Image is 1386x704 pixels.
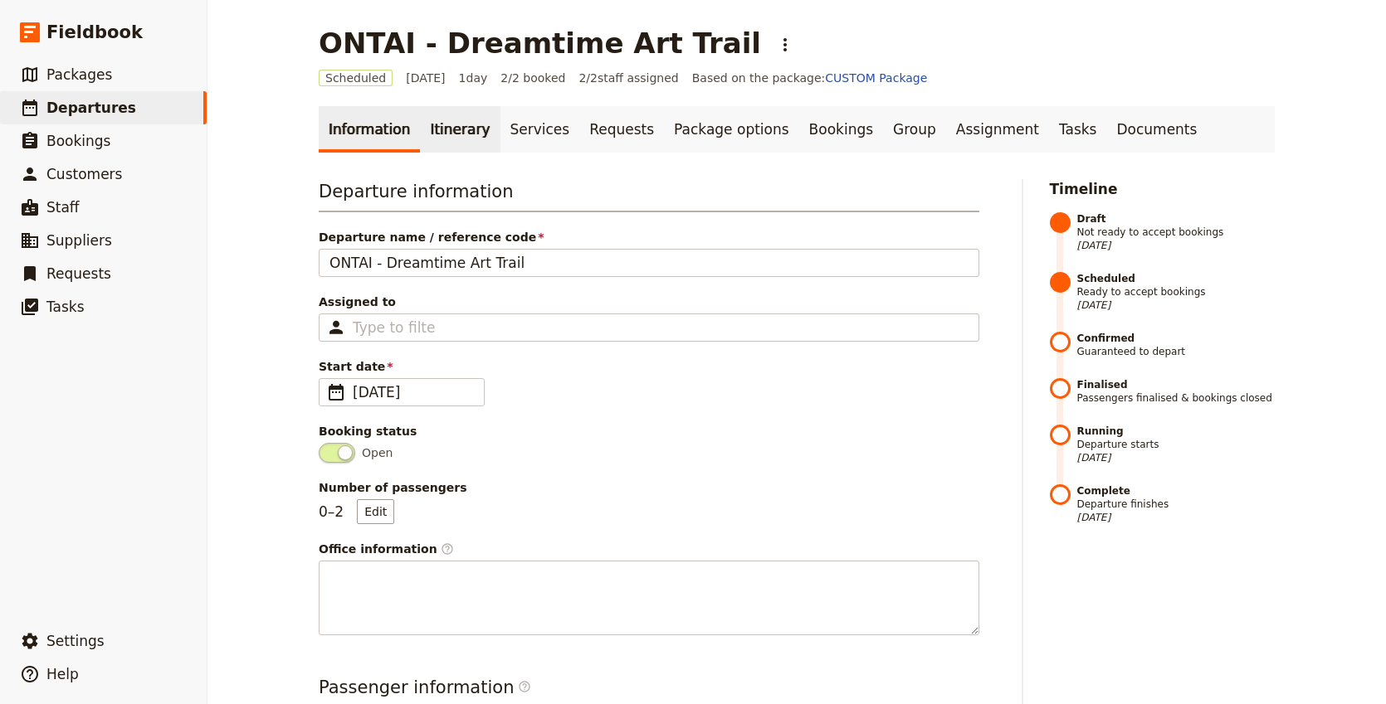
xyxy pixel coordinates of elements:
[771,31,799,59] button: Actions
[518,680,531,693] span: ​
[326,382,346,402] span: ​
[353,382,474,402] span: [DATE]
[319,249,979,277] input: Departure name / reference code
[1050,179,1276,199] h2: Timeline
[420,106,500,153] a: Itinerary
[1077,212,1276,252] span: Not ready to accept bookings
[319,27,761,60] h1: ONTAI - Dreamtime Art Trail
[353,318,436,337] input: Assigned to
[319,499,394,524] p: 0 – 2
[46,265,111,282] span: Requests
[319,294,979,310] span: Assigned to
[1077,511,1276,524] span: [DATE]
[1077,484,1276,498] strong: Complete
[883,106,946,153] a: Group
[500,70,565,86] span: 2/2 booked
[1077,378,1276,405] span: Passengers finalised & bookings closed
[362,444,393,461] span: Open
[46,666,79,682] span: Help
[46,66,112,83] span: Packages
[319,358,979,375] span: Start date
[946,106,1049,153] a: Assignment
[1049,106,1107,153] a: Tasks
[578,70,678,86] span: 2 / 2 staff assigned
[46,133,110,149] span: Bookings
[579,106,664,153] a: Requests
[1077,272,1276,285] strong: Scheduled
[1077,425,1276,438] strong: Running
[500,106,580,153] a: Services
[319,561,979,635] textarea: Office information​
[319,179,979,212] h3: Departure information
[406,70,445,86] span: [DATE]
[46,633,105,649] span: Settings
[46,166,122,182] span: Customers
[1077,299,1276,312] span: [DATE]
[319,70,393,86] span: Scheduled
[1077,332,1276,358] span: Guaranteed to depart
[319,541,979,557] span: Office information
[1077,212,1276,226] strong: Draft
[46,100,136,116] span: Departures
[825,71,927,85] a: CUSTOM Package
[1077,484,1276,524] span: Departure finishes
[799,106,883,153] a: Bookings
[319,106,420,153] a: Information
[1077,378,1276,391] strong: Finalised
[1077,451,1276,464] span: [DATE]
[664,106,798,153] a: Package options
[459,70,488,86] span: 1 day
[319,229,979,245] span: Departure name / reference code
[692,70,928,86] span: Based on the package:
[46,199,80,216] span: Staff
[1077,332,1276,345] strong: Confirmed
[441,542,454,556] span: ​
[46,299,85,315] span: Tasks
[1077,272,1276,312] span: Ready to accept bookings
[1106,106,1207,153] a: Documents
[518,680,531,700] span: ​
[46,20,143,45] span: Fieldbook
[357,499,394,524] button: Number of passengers0–2
[1077,239,1276,252] span: [DATE]
[46,232,112,249] span: Suppliers
[319,423,979,439] div: Booking status
[1077,425,1276,464] span: Departure starts
[319,479,979,496] span: Number of passengers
